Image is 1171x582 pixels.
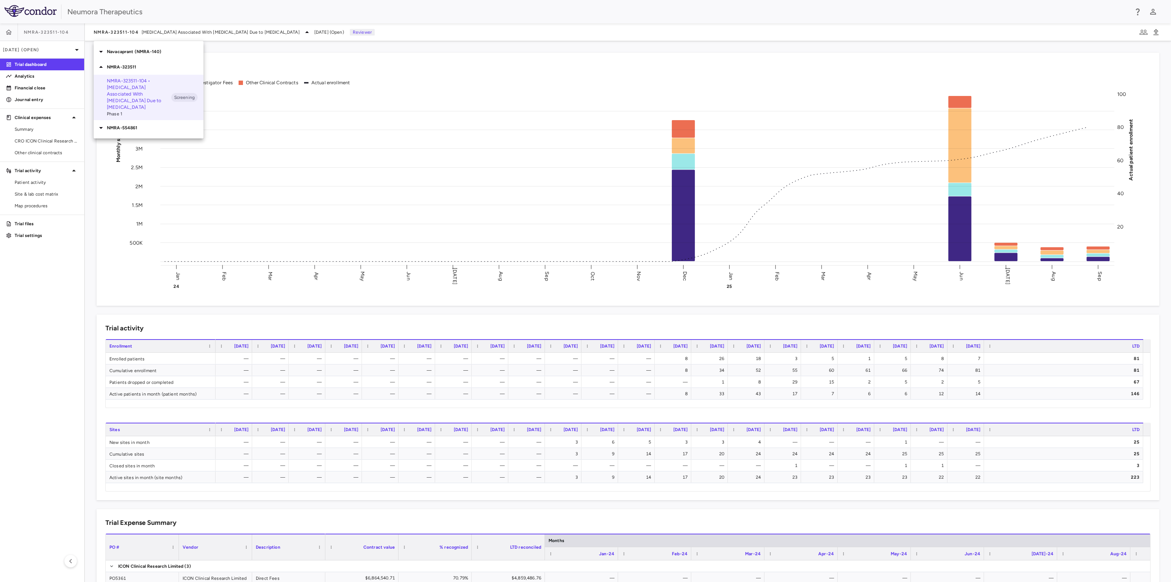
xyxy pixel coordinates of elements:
div: Navacaprant (NMRA-140) [94,44,203,59]
p: NMRA-323511 [107,64,203,70]
div: NMRA-554861 [94,120,203,136]
p: NMRA-323511-104 • [MEDICAL_DATA] Associated With [MEDICAL_DATA] Due to [MEDICAL_DATA] [107,78,171,111]
div: NMRA-323511-104 • [MEDICAL_DATA] Associated With [MEDICAL_DATA] Due to [MEDICAL_DATA]Phase 1Scree... [94,75,203,120]
span: Screening [171,94,198,101]
div: NMRA-323511 [94,59,203,75]
span: Phase 1 [107,111,171,117]
p: NMRA-554861 [107,125,203,131]
p: Navacaprant (NMRA-140) [107,48,203,55]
